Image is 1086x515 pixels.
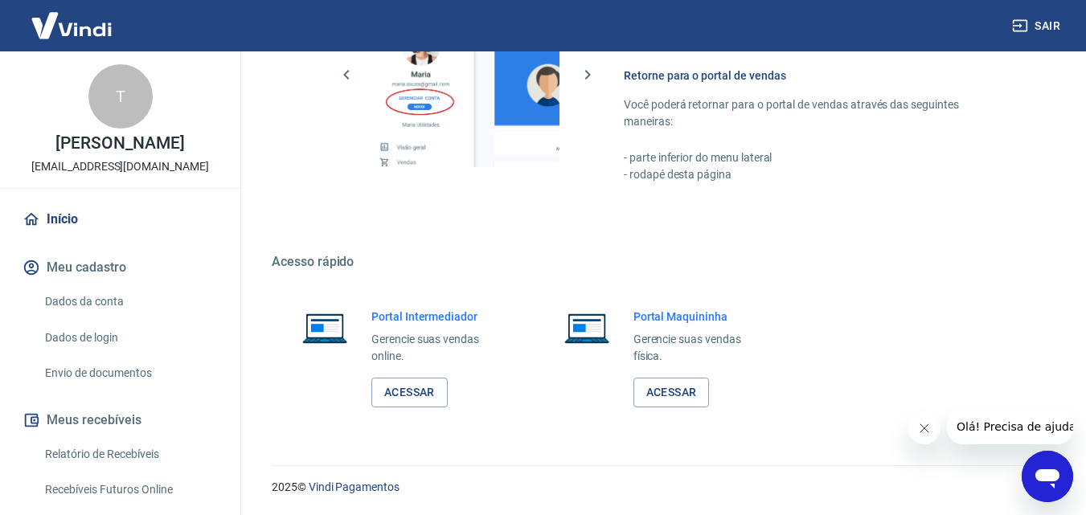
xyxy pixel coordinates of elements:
p: Você poderá retornar para o portal de vendas através das seguintes maneiras: [624,96,1009,130]
p: Gerencie suas vendas online. [371,331,505,365]
a: Início [19,202,221,237]
img: Imagem de um notebook aberto [291,309,359,347]
a: Vindi Pagamentos [309,480,400,493]
a: Acessar [371,378,448,407]
h6: Portal Maquininha [633,309,767,325]
a: Relatório de Recebíveis [39,438,221,471]
a: Dados da conta [39,285,221,318]
a: Acessar [633,378,710,407]
p: [PERSON_NAME] [55,135,184,152]
img: Imagem de um notebook aberto [553,309,621,347]
button: Meus recebíveis [19,403,221,438]
img: Vindi [19,1,124,50]
iframe: Botão para abrir a janela de mensagens [1022,451,1073,502]
p: [EMAIL_ADDRESS][DOMAIN_NAME] [31,158,209,175]
h6: Retorne para o portal de vendas [624,67,1009,84]
div: T [88,64,153,129]
p: - rodapé desta página [624,166,1009,183]
p: 2025 © [272,479,1047,496]
a: Envio de documentos [39,357,221,390]
button: Sair [1009,11,1067,41]
p: - parte inferior do menu lateral [624,149,1009,166]
span: Olá! Precisa de ajuda? [10,11,135,24]
h5: Acesso rápido [272,254,1047,270]
button: Meu cadastro [19,250,221,285]
iframe: Mensagem da empresa [947,409,1073,444]
h6: Portal Intermediador [371,309,505,325]
a: Recebíveis Futuros Online [39,473,221,506]
p: Gerencie suas vendas física. [633,331,767,365]
iframe: Fechar mensagem [908,412,941,444]
a: Dados de login [39,321,221,354]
